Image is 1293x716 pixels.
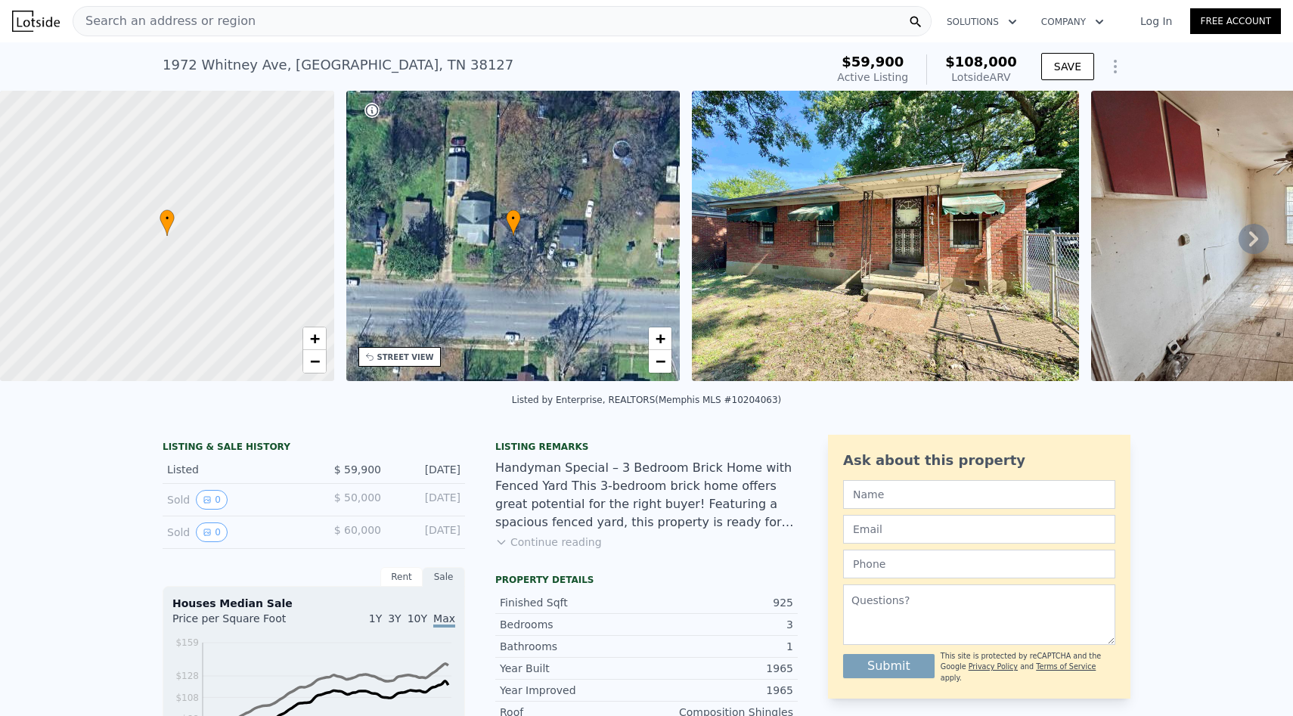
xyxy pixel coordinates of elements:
[393,490,460,510] div: [DATE]
[163,54,513,76] div: 1972 Whitney Ave , [GEOGRAPHIC_DATA] , TN 38127
[175,637,199,648] tspan: $159
[334,463,381,476] span: $ 59,900
[646,639,793,654] div: 1
[1190,8,1281,34] a: Free Account
[843,515,1115,544] input: Email
[495,441,798,453] div: Listing remarks
[842,54,904,70] span: $59,900
[500,683,646,698] div: Year Improved
[388,612,401,625] span: 3Y
[495,535,602,550] button: Continue reading
[334,524,381,536] span: $ 60,000
[73,12,256,30] span: Search an address or region
[843,654,935,678] button: Submit
[167,490,302,510] div: Sold
[692,91,1079,381] img: Sale: 167540259 Parcel: 85697467
[423,567,465,587] div: Sale
[167,462,302,477] div: Listed
[160,212,175,225] span: •
[500,639,646,654] div: Bathrooms
[303,327,326,350] a: Zoom in
[935,8,1029,36] button: Solutions
[495,574,798,586] div: Property details
[649,327,671,350] a: Zoom in
[837,71,908,83] span: Active Listing
[380,567,423,587] div: Rent
[196,490,228,510] button: View historical data
[646,595,793,610] div: 925
[1029,8,1116,36] button: Company
[843,550,1115,578] input: Phone
[167,522,302,542] div: Sold
[656,329,665,348] span: +
[646,617,793,632] div: 3
[512,395,782,405] div: Listed by Enterprise, REALTORS (Memphis MLS #10204063)
[506,209,521,236] div: •
[969,662,1018,671] a: Privacy Policy
[175,671,199,681] tspan: $128
[433,612,455,628] span: Max
[393,462,460,477] div: [DATE]
[646,683,793,698] div: 1965
[309,352,319,370] span: −
[369,612,382,625] span: 1Y
[500,617,646,632] div: Bedrooms
[393,522,460,542] div: [DATE]
[646,661,793,676] div: 1965
[408,612,427,625] span: 10Y
[172,611,314,635] div: Price per Square Foot
[334,491,381,504] span: $ 50,000
[656,352,665,370] span: −
[843,480,1115,509] input: Name
[506,212,521,225] span: •
[843,450,1115,471] div: Ask about this property
[495,459,798,532] div: Handyman Special – 3 Bedroom Brick Home with Fenced Yard This 3-bedroom brick home offers great p...
[196,522,228,542] button: View historical data
[175,693,199,703] tspan: $108
[172,596,455,611] div: Houses Median Sale
[163,441,465,456] div: LISTING & SALE HISTORY
[377,352,434,363] div: STREET VIEW
[945,54,1017,70] span: $108,000
[1036,662,1096,671] a: Terms of Service
[1122,14,1190,29] a: Log In
[309,329,319,348] span: +
[941,651,1115,683] div: This site is protected by reCAPTCHA and the Google and apply.
[12,11,60,32] img: Lotside
[500,661,646,676] div: Year Built
[945,70,1017,85] div: Lotside ARV
[1100,51,1130,82] button: Show Options
[649,350,671,373] a: Zoom out
[303,350,326,373] a: Zoom out
[160,209,175,236] div: •
[500,595,646,610] div: Finished Sqft
[1041,53,1094,80] button: SAVE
